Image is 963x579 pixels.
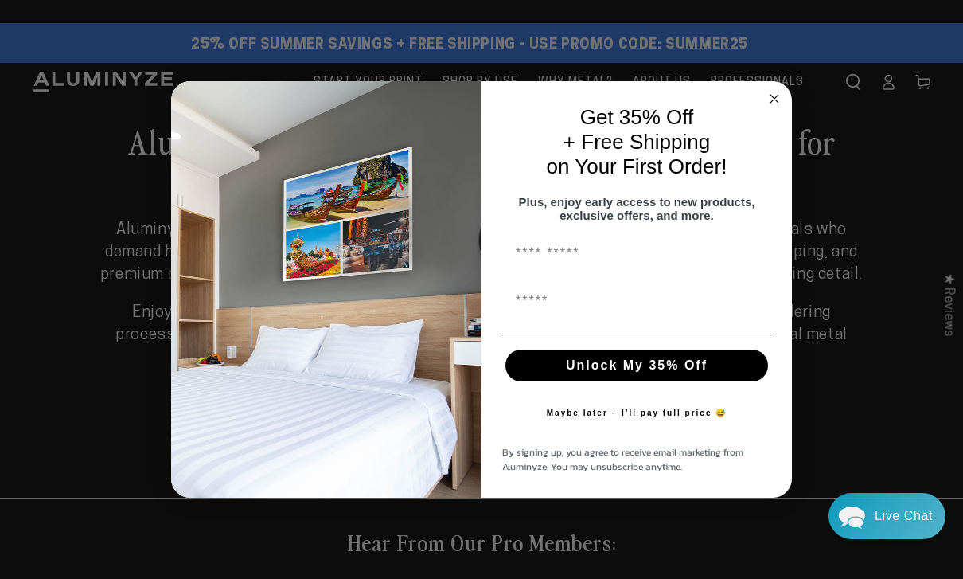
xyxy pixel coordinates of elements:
div: Chat widget toggle [828,493,945,539]
span: By signing up, you agree to receive email marketing from Aluminyze. You may unsubscribe anytime. [502,445,743,474]
button: Close dialog [765,89,784,108]
img: underline [502,334,771,334]
div: Contact Us Directly [875,493,933,539]
span: Plus, enjoy early access to new products, exclusive offers, and more. [519,195,755,222]
img: 728e4f65-7e6c-44e2-b7d1-0292a396982f.jpeg [171,81,481,499]
button: Maybe later – I’ll pay full price 😅 [539,397,735,429]
span: on Your First Order! [547,155,727,178]
span: Get 35% Off [580,105,694,129]
span: + Free Shipping [563,130,710,154]
button: Unlock My 35% Off [505,350,768,381]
